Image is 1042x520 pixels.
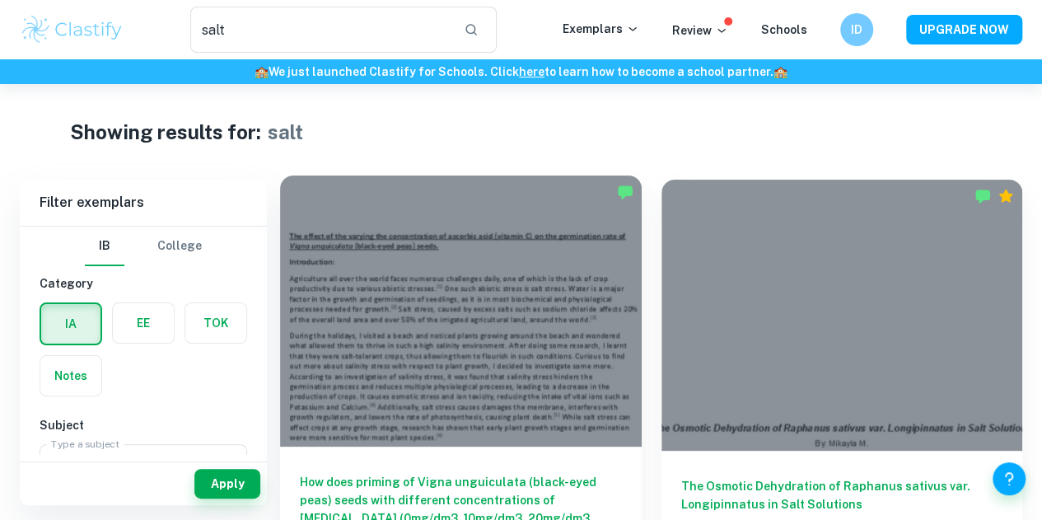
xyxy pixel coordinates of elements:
button: IA [41,304,100,344]
img: Clastify logo [20,13,124,46]
a: here [519,65,544,78]
button: Help and Feedback [993,462,1026,495]
h6: ID [848,21,867,39]
div: Premium [998,188,1014,204]
p: Exemplars [563,20,639,38]
button: ID [840,13,873,46]
h6: Subject [40,416,247,434]
p: Review [672,21,728,40]
h1: Showing results for: [70,117,261,147]
button: TOK [185,303,246,343]
h6: Filter exemplars [20,180,267,226]
button: UPGRADE NOW [906,15,1022,45]
button: College [157,227,202,266]
a: Schools [761,23,807,36]
input: Search for any exemplars... [190,7,451,53]
button: Notes [40,356,101,396]
button: IB [85,227,124,266]
h6: Category [40,274,247,293]
img: Marked [617,184,633,200]
h1: salt [268,117,303,147]
label: Type a subject [51,437,119,451]
button: EE [113,303,174,343]
span: 🏫 [773,65,787,78]
button: Apply [194,469,260,499]
div: Filter type choice [85,227,202,266]
span: 🏫 [255,65,269,78]
img: Marked [974,188,991,204]
h6: We just launched Clastify for Schools. Click to learn how to become a school partner. [3,63,1039,81]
